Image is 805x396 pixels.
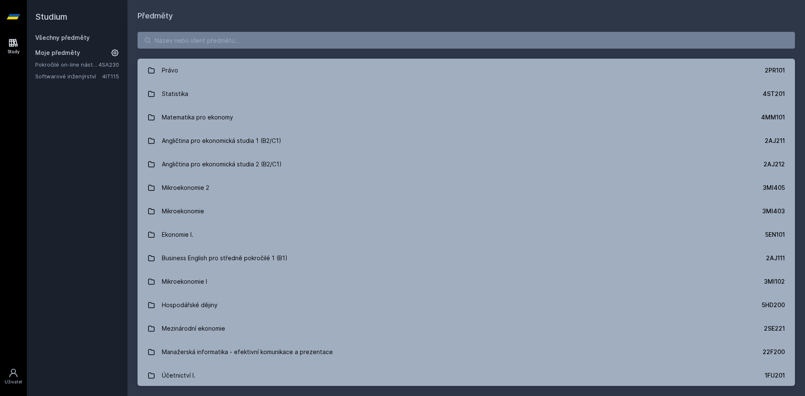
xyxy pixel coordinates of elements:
[765,66,785,75] div: 2PR101
[765,371,785,380] div: 1FU201
[162,85,188,102] div: Statistika
[763,184,785,192] div: 3MI405
[5,379,22,385] div: Uživatel
[35,60,99,69] a: Pokročilé on-line nástroje pro analýzu a zpracování informací
[35,34,90,41] a: Všechny předměty
[138,223,795,246] a: Ekonomie I. 5EN101
[138,340,795,364] a: Manažerská informatika - efektivní komunikace a prezentace 22F200
[35,72,102,80] a: Softwarové inženýrství
[162,367,195,384] div: Účetnictví I.
[762,301,785,309] div: 5HD200
[162,273,207,290] div: Mikroekonomie I
[763,348,785,356] div: 22F200
[138,270,795,293] a: Mikroekonomie I 3MI102
[138,106,795,129] a: Matematika pro ekonomy 4MM101
[763,90,785,98] div: 4ST201
[99,61,119,68] a: 4SA230
[138,82,795,106] a: Statistika 4ST201
[162,320,225,337] div: Mezinárodní ekonomie
[162,132,281,149] div: Angličtina pro ekonomická studia 1 (B2/C1)
[138,153,795,176] a: Angličtina pro ekonomická studia 2 (B2/C1) 2AJ212
[138,129,795,153] a: Angličtina pro ekonomická studia 1 (B2/C1) 2AJ211
[138,59,795,82] a: Právo 2PR101
[162,156,282,173] div: Angličtina pro ekonomická studia 2 (B2/C1)
[162,250,288,267] div: Business English pro středně pokročilé 1 (B1)
[162,109,233,126] div: Matematika pro ekonomy
[162,344,333,360] div: Manažerská informatika - efektivní komunikace a prezentace
[162,179,209,196] div: Mikroekonomie 2
[764,324,785,333] div: 2SE221
[765,230,785,239] div: 5EN101
[162,62,178,79] div: Právo
[761,113,785,122] div: 4MM101
[138,32,795,49] input: Název nebo ident předmětu…
[35,49,80,57] span: Moje předměty
[762,207,785,215] div: 3MI403
[8,49,20,55] div: Study
[162,297,218,313] div: Hospodářské dějiny
[764,277,785,286] div: 3MI102
[766,254,785,262] div: 2AJ111
[162,203,204,220] div: Mikroekonomie
[2,364,25,389] a: Uživatel
[138,10,795,22] h1: Předměty
[138,317,795,340] a: Mezinárodní ekonomie 2SE221
[765,137,785,145] div: 2AJ211
[102,73,119,80] a: 4IT115
[162,226,193,243] div: Ekonomie I.
[763,160,785,168] div: 2AJ212
[138,176,795,199] a: Mikroekonomie 2 3MI405
[138,199,795,223] a: Mikroekonomie 3MI403
[138,293,795,317] a: Hospodářské dějiny 5HD200
[138,364,795,387] a: Účetnictví I. 1FU201
[138,246,795,270] a: Business English pro středně pokročilé 1 (B1) 2AJ111
[2,34,25,59] a: Study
